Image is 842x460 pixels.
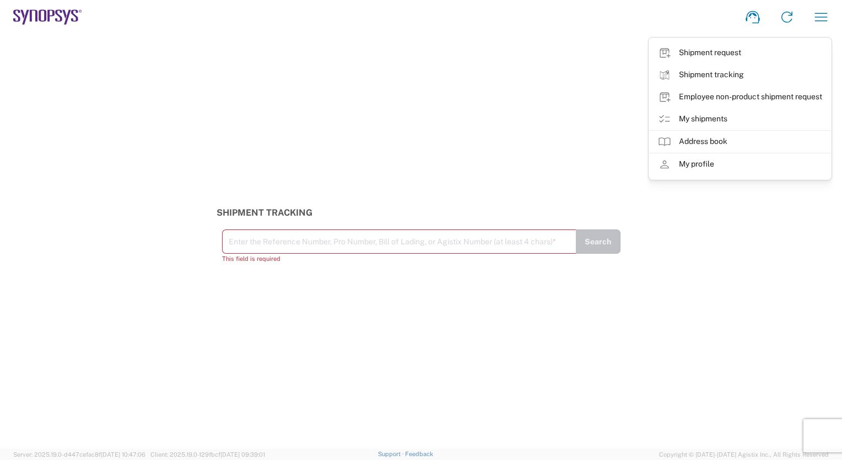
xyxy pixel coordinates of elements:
[222,254,576,264] div: This field is required
[649,64,831,86] a: Shipment tracking
[659,450,829,459] span: Copyright © [DATE]-[DATE] Agistix Inc., All Rights Reserved
[649,86,831,108] a: Employee non-product shipment request
[101,451,145,458] span: [DATE] 10:47:06
[405,451,433,457] a: Feedback
[649,42,831,64] a: Shipment request
[378,451,406,457] a: Support
[220,451,265,458] span: [DATE] 09:39:01
[649,131,831,153] a: Address book
[150,451,265,458] span: Client: 2025.19.0-129fbcf
[217,207,626,218] h3: Shipment Tracking
[649,108,831,130] a: My shipments
[13,451,145,458] span: Server: 2025.19.0-d447cefac8f
[649,153,831,175] a: My profile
